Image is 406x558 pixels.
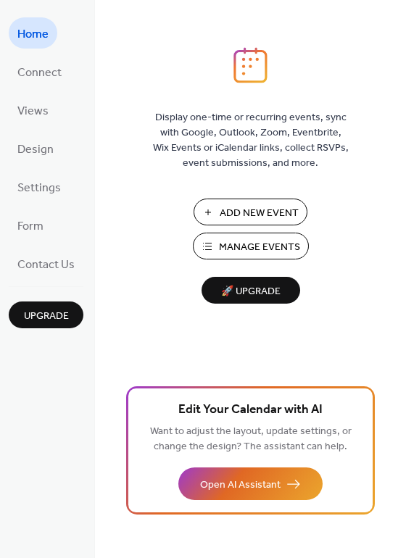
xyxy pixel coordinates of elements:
[178,400,323,420] span: Edit Your Calendar with AI
[9,56,70,87] a: Connect
[219,240,300,255] span: Manage Events
[17,62,62,84] span: Connect
[194,199,307,225] button: Add New Event
[233,47,267,83] img: logo_icon.svg
[9,301,83,328] button: Upgrade
[9,94,57,125] a: Views
[17,177,61,199] span: Settings
[153,110,349,171] span: Display one-time or recurring events, sync with Google, Outlook, Zoom, Eventbrite, Wix Events or ...
[202,277,300,304] button: 🚀 Upgrade
[17,254,75,276] span: Contact Us
[17,215,43,238] span: Form
[150,422,352,457] span: Want to adjust the layout, update settings, or change the design? The assistant can help.
[17,138,54,161] span: Design
[24,309,69,324] span: Upgrade
[17,100,49,122] span: Views
[220,206,299,221] span: Add New Event
[9,171,70,202] a: Settings
[9,133,62,164] a: Design
[9,17,57,49] a: Home
[178,467,323,500] button: Open AI Assistant
[17,23,49,46] span: Home
[210,282,291,301] span: 🚀 Upgrade
[200,478,281,493] span: Open AI Assistant
[9,248,83,279] a: Contact Us
[9,209,52,241] a: Form
[193,233,309,259] button: Manage Events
